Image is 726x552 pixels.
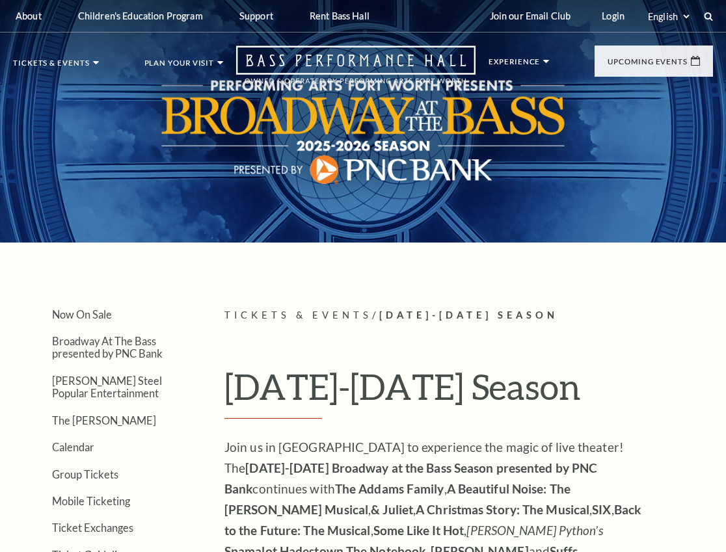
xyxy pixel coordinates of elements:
select: Select: [645,10,692,23]
a: Ticket Exchanges [52,521,133,534]
a: The [PERSON_NAME] [52,414,156,427]
h1: [DATE]-[DATE] Season [224,365,713,419]
p: Upcoming Events [608,58,688,72]
a: Group Tickets [52,468,118,480]
a: Calendar [52,441,94,453]
span: Tickets & Events [224,309,372,321]
span: [DATE]-[DATE] Season [379,309,558,321]
p: / [224,308,713,324]
a: Mobile Ticketing [52,495,130,507]
a: Broadway At The Bass presented by PNC Bank [52,335,163,360]
strong: SIX [592,502,611,517]
p: Rent Bass Hall [310,10,370,21]
strong: The Addams Family [335,481,444,496]
p: Tickets & Events [13,59,90,73]
em: [PERSON_NAME] Python’s [466,523,602,538]
p: About [16,10,42,21]
a: [PERSON_NAME] Steel Popular Entertainment [52,375,162,399]
strong: Some Like It Hot [373,523,464,538]
p: Support [239,10,273,21]
p: Experience [489,58,540,72]
p: Plan Your Visit [144,59,215,73]
strong: & Juliet [371,502,413,517]
strong: [DATE]-[DATE] Broadway at the Bass Season presented by PNC Bank [224,460,597,496]
strong: A Christmas Story: The Musical [416,502,589,517]
a: Now On Sale [52,308,112,321]
p: Children's Education Program [78,10,203,21]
